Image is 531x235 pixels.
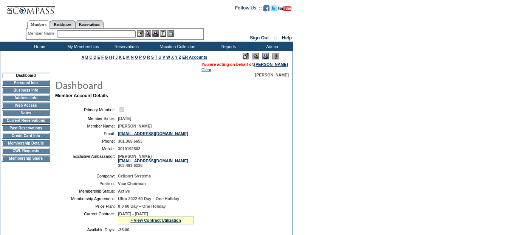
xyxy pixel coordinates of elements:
[58,181,115,186] td: Position:
[147,55,150,59] a: R
[58,189,115,193] td: Membership Status:
[278,6,291,11] img: Subscribe to our YouTube Channel
[58,204,115,209] td: Price Plan:
[254,62,288,67] a: [PERSON_NAME]
[274,35,277,40] span: ::
[118,139,142,143] span: 301.365.6655
[252,53,259,59] img: View Mode
[201,62,288,67] span: You are acting on behalf of:
[118,181,146,186] span: Vice Chairman
[2,73,50,78] td: Dashboard
[137,30,144,37] img: b_edit.gif
[2,103,50,109] td: Web Access
[272,53,279,59] img: Log Concern/Member Elevation
[58,116,115,121] td: Member Since:
[2,133,50,139] td: Credit Card Info
[235,5,262,14] td: Follow Us ::
[123,55,125,59] a: L
[60,42,104,51] td: My Memberships
[58,196,115,201] td: Membership Agreement:
[118,212,148,216] span: [DATE] - [DATE]
[119,55,122,59] a: K
[58,124,115,128] td: Member Name:
[166,55,170,59] a: W
[118,196,179,201] span: Ultra 2022 60 Day – One Holiday
[163,55,165,59] a: V
[155,55,158,59] a: T
[58,146,115,151] td: Mobile:
[55,93,108,98] b: Member Account Details
[118,189,130,193] span: Active
[58,106,115,113] td: Primary Member:
[109,55,112,59] a: H
[2,118,50,124] td: Current Reservations
[118,124,152,128] span: [PERSON_NAME]
[98,55,100,59] a: E
[105,55,108,59] a: G
[126,55,130,59] a: M
[2,125,50,131] td: Past Reservations
[2,140,50,146] td: Membership Details
[206,42,249,51] td: Reports
[58,174,115,178] td: Company:
[2,80,50,86] td: Personal Info
[118,204,166,209] span: 0-0 60 Day – One Holiday
[262,53,269,59] img: Impersonate
[145,30,151,37] img: View
[82,55,84,59] a: A
[152,30,159,37] img: Impersonate
[249,42,293,51] td: Admin
[271,5,277,11] img: Follow us on Twitter
[131,55,134,59] a: N
[17,42,60,51] td: Home
[282,35,292,40] a: Help
[135,55,138,59] a: O
[182,55,207,59] a: ER Accounts
[118,227,129,232] span: -35.00
[158,55,161,59] a: U
[271,8,277,12] a: Follow us on Twitter
[101,55,104,59] a: F
[255,73,289,77] span: [PERSON_NAME]
[58,139,115,143] td: Phone:
[58,154,115,168] td: Exclusive Ambassador:
[2,148,50,154] td: CWL Requests
[160,30,166,37] img: Reservations
[118,154,188,168] span: [PERSON_NAME] 303.493.6238
[171,55,174,59] a: X
[118,131,188,136] a: [EMAIL_ADDRESS][DOMAIN_NAME]
[179,55,181,59] a: Z
[201,67,211,72] a: Clear
[58,227,115,232] td: Available Days:
[278,8,291,12] a: Subscribe to our YouTube Channel
[243,53,249,59] img: Edit Mode
[2,95,50,101] td: Address Info
[2,87,50,93] td: Business Info
[85,55,88,59] a: B
[118,146,140,151] span: 3019192502
[28,30,57,37] div: Member Name:
[118,174,151,178] span: Cellport Systems
[104,42,147,51] td: Reservations
[263,5,269,11] img: Become our fan on Facebook
[50,20,75,28] a: Residences
[2,156,50,162] td: Membership Share
[147,42,206,51] td: Vacation Collection
[113,55,114,59] a: I
[58,212,115,224] td: Current Contract:
[263,8,269,12] a: Become our fan on Facebook
[151,55,154,59] a: S
[115,55,118,59] a: J
[93,55,96,59] a: D
[89,55,92,59] a: C
[58,131,115,136] td: Email:
[55,77,206,92] img: pgTtlDashboard.gif
[143,55,146,59] a: Q
[118,159,188,163] a: [EMAIL_ADDRESS][DOMAIN_NAME]
[130,218,181,223] a: » View Contract Utilization
[250,35,269,40] a: Sign Out
[2,110,50,116] td: Notes
[118,116,131,121] span: [DATE]
[27,20,50,29] a: Members
[139,55,142,59] a: P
